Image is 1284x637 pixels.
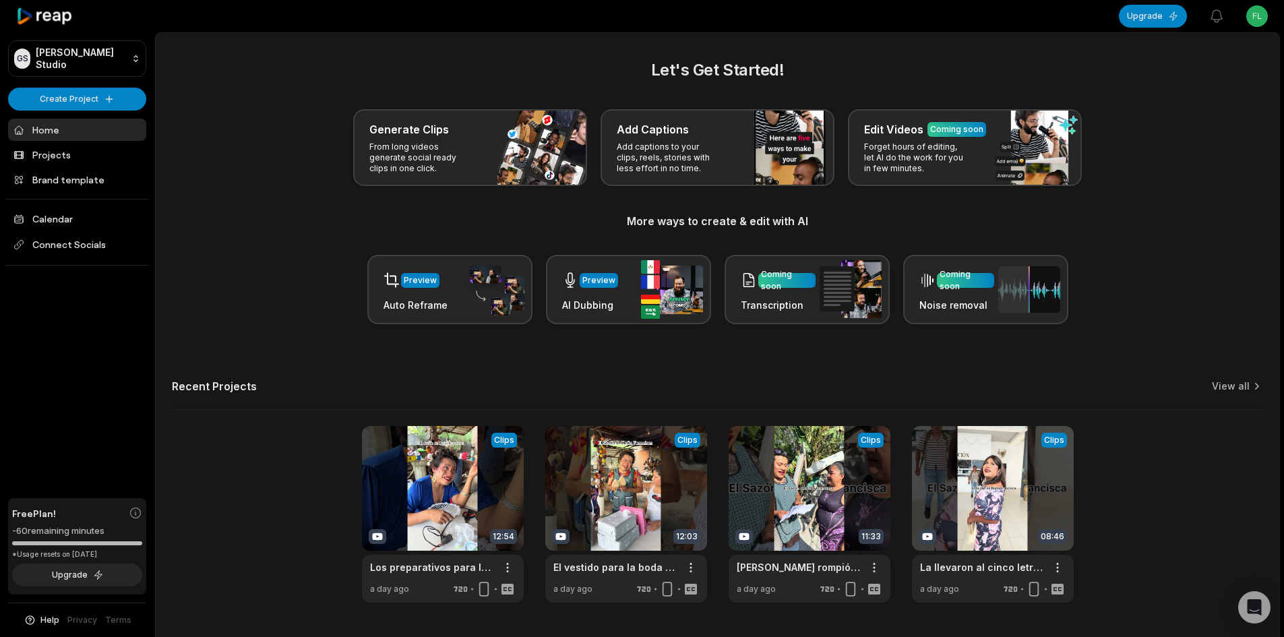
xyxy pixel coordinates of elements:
span: Connect Socials [8,233,146,257]
h3: Transcription [741,298,816,312]
a: Brand template [8,169,146,191]
a: Calendar [8,208,146,230]
div: Coming soon [930,123,983,135]
h3: AI Dubbing [562,298,618,312]
p: Add captions to your clips, reels, stories with less effort in no time. [617,142,721,174]
h2: Recent Projects [172,380,257,393]
h3: More ways to create & edit with AI [172,213,1263,229]
button: Help [24,614,59,626]
div: Coming soon [940,268,991,293]
button: Upgrade [1119,5,1187,28]
div: Preview [582,274,615,286]
button: Upgrade [12,564,142,586]
p: Forget hours of editing, let AI do the work for you in few minutes. [864,142,969,174]
a: [PERSON_NAME] rompió la invitación de la boda de [PERSON_NAME] [737,560,861,574]
p: [PERSON_NAME] Studio [36,47,126,71]
h3: Noise removal [919,298,994,312]
div: Preview [404,274,437,286]
div: *Usage resets on [DATE] [12,549,142,559]
img: ai_dubbing.png [641,260,703,319]
div: Open Intercom Messenger [1238,591,1271,624]
img: noise_removal.png [998,266,1060,313]
div: GS [14,49,30,69]
a: Privacy [67,614,97,626]
div: Coming soon [761,268,813,293]
div: -60 remaining minutes [12,524,142,538]
a: Los preparativos para la boda [370,560,494,574]
span: Help [40,614,59,626]
a: Projects [8,144,146,166]
h3: Edit Videos [864,121,923,138]
img: auto_reframe.png [462,264,524,316]
p: From long videos generate social ready clips in one click. [369,142,474,174]
button: Create Project [8,88,146,111]
a: Terms [105,614,131,626]
a: El vestido para la boda de [PERSON_NAME] [553,560,677,574]
h3: Generate Clips [369,121,449,138]
span: Free Plan! [12,506,56,520]
h3: Auto Reframe [384,298,448,312]
h3: Add Captions [617,121,689,138]
img: transcription.png [820,260,882,318]
a: Home [8,119,146,141]
a: View all [1212,380,1250,393]
a: La llevaron al cinco letras [920,560,1044,574]
h2: Let's Get Started! [172,58,1263,82]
